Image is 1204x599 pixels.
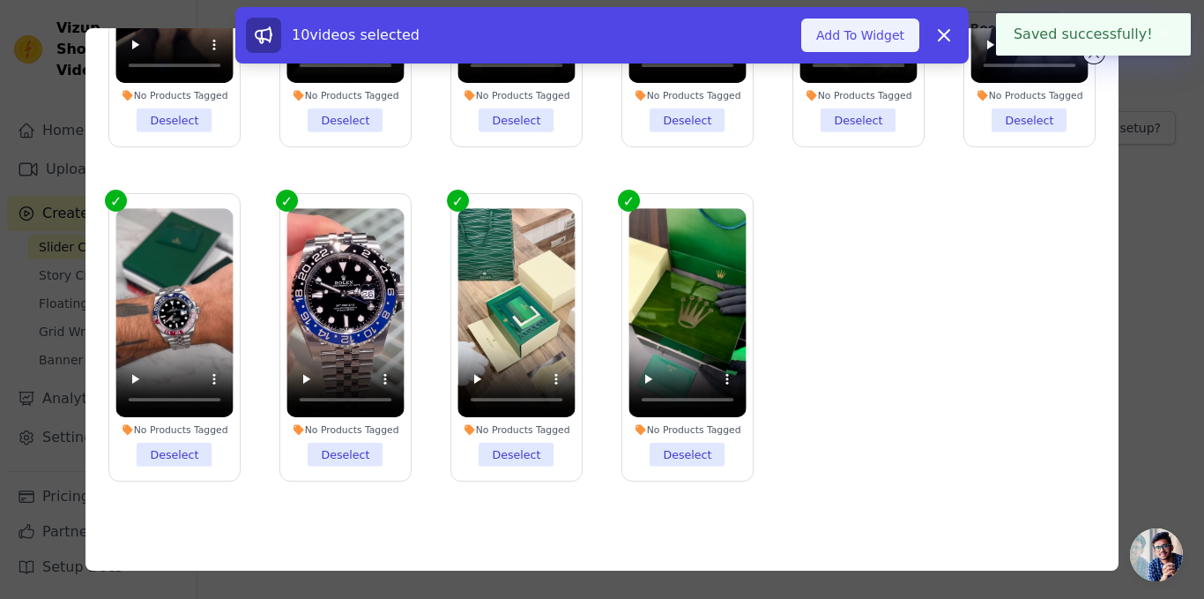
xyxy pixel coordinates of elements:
[457,89,575,101] div: No Products Tagged
[801,19,919,52] button: Add To Widget
[628,423,746,436] div: No Products Tagged
[115,423,233,436] div: No Products Tagged
[292,26,420,43] span: 10 videos selected
[628,89,746,101] div: No Products Tagged
[799,89,917,101] div: No Products Tagged
[115,89,233,101] div: No Products Tagged
[970,89,1088,101] div: No Products Tagged
[457,423,575,436] div: No Products Tagged
[1130,528,1183,581] a: Open chat
[286,423,404,436] div: No Products Tagged
[1153,24,1173,45] button: Close
[286,89,404,101] div: No Products Tagged
[996,13,1191,56] div: Saved successfully!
